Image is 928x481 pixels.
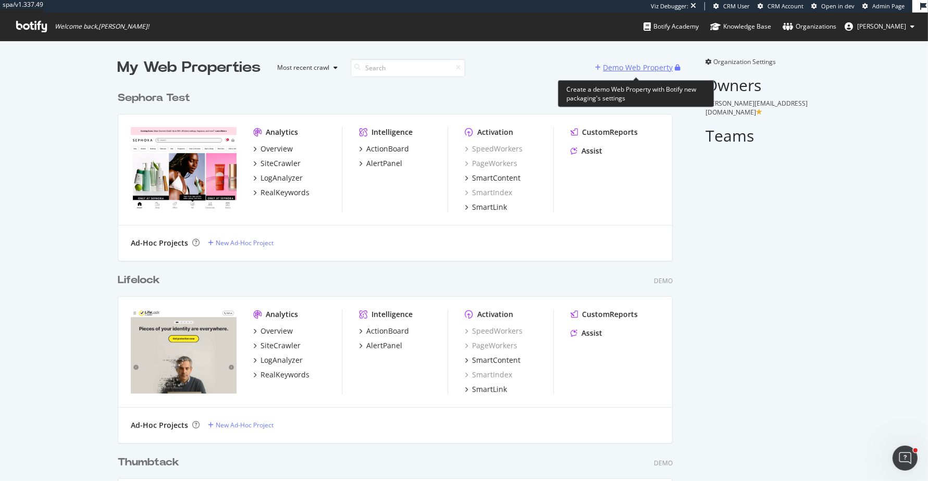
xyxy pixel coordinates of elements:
[710,21,771,32] div: Knowledge Base
[118,455,183,470] a: Thumbtack
[359,326,409,336] a: ActionBoard
[351,59,465,77] input: Search
[261,340,301,351] div: SiteCrawler
[581,146,602,156] div: Assist
[862,2,905,10] a: Admin Page
[266,309,298,320] div: Analytics
[472,202,507,212] div: SmartLink
[55,22,149,31] span: Welcome back, [PERSON_NAME] !
[783,21,836,32] div: Organizations
[359,340,402,351] a: AlertPanel
[571,328,602,338] a: Assist
[118,455,179,470] div: Thumbtack
[253,144,293,154] a: Overview
[811,2,855,10] a: Open in dev
[278,65,330,71] div: Most recent crawl
[768,2,803,10] span: CRM Account
[758,2,803,10] a: CRM Account
[118,273,160,288] div: Lifelock
[261,144,293,154] div: Overview
[261,355,303,365] div: LogAnalyzer
[366,326,409,336] div: ActionBoard
[465,173,521,183] a: SmartContent
[477,127,513,137] div: Activation
[596,63,675,72] a: Demo Web Property
[465,355,521,365] a: SmartContent
[253,326,293,336] a: Overview
[261,326,293,336] div: Overview
[366,144,409,154] div: ActionBoard
[465,144,523,154] a: SpeedWorkers
[131,309,237,394] img: Lifelock
[261,158,301,169] div: SiteCrawler
[253,370,310,380] a: RealKeywords
[472,173,521,183] div: SmartContent
[603,62,673,73] div: Demo Web Property
[651,2,688,10] div: Viz Debugger:
[571,146,602,156] a: Assist
[713,2,750,10] a: CRM User
[216,421,274,429] div: New Ad-Hoc Project
[872,2,905,10] span: Admin Page
[208,421,274,429] a: New Ad-Hoc Project
[465,158,517,169] a: PageWorkers
[893,446,918,471] iframe: Intercom live chat
[571,127,638,137] a: CustomReports
[472,384,507,395] div: SmartLink
[582,127,638,137] div: CustomReports
[366,158,402,169] div: AlertPanel
[269,59,342,76] button: Most recent crawl
[366,340,402,351] div: AlertPanel
[714,57,776,66] span: Organization Settings
[644,12,699,41] a: Botify Academy
[261,187,310,198] div: RealKeywords
[118,91,190,106] div: Sephora Test
[783,12,836,41] a: Organizations
[477,309,513,320] div: Activation
[372,309,413,320] div: Intelligence
[654,459,673,467] div: Demo
[253,340,301,351] a: SiteCrawler
[558,80,714,107] div: Create a demo Web Property with Botify new packaging's settings
[571,309,638,320] a: CustomReports
[644,21,699,32] div: Botify Academy
[253,173,303,183] a: LogAnalyzer
[261,370,310,380] div: RealKeywords
[706,77,811,94] h2: Owners
[216,238,274,247] div: New Ad-Hoc Project
[857,22,906,31] span: dalton
[465,370,512,380] a: SmartIndex
[261,173,303,183] div: LogAnalyzer
[359,144,409,154] a: ActionBoard
[131,420,188,431] div: Ad-Hoc Projects
[836,18,923,35] button: [PERSON_NAME]
[465,384,507,395] a: SmartLink
[706,127,811,144] h2: Teams
[596,59,675,76] button: Demo Web Property
[359,158,402,169] a: AlertPanel
[372,127,413,137] div: Intelligence
[654,276,673,285] div: Demo
[131,127,237,211] img: Sephora Test
[723,2,750,10] span: CRM User
[465,340,517,351] a: PageWorkers
[706,99,808,117] span: [PERSON_NAME][EMAIL_ADDRESS][DOMAIN_NAME]
[465,187,512,198] a: SmartIndex
[821,2,855,10] span: Open in dev
[465,202,507,212] a: SmartLink
[266,127,298,137] div: Analytics
[118,273,164,288] a: Lifelock
[581,328,602,338] div: Assist
[118,91,194,106] a: Sephora Test
[253,355,303,365] a: LogAnalyzer
[582,309,638,320] div: CustomReports
[208,238,274,247] a: New Ad-Hoc Project
[465,326,523,336] a: SpeedWorkers
[472,355,521,365] div: SmartContent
